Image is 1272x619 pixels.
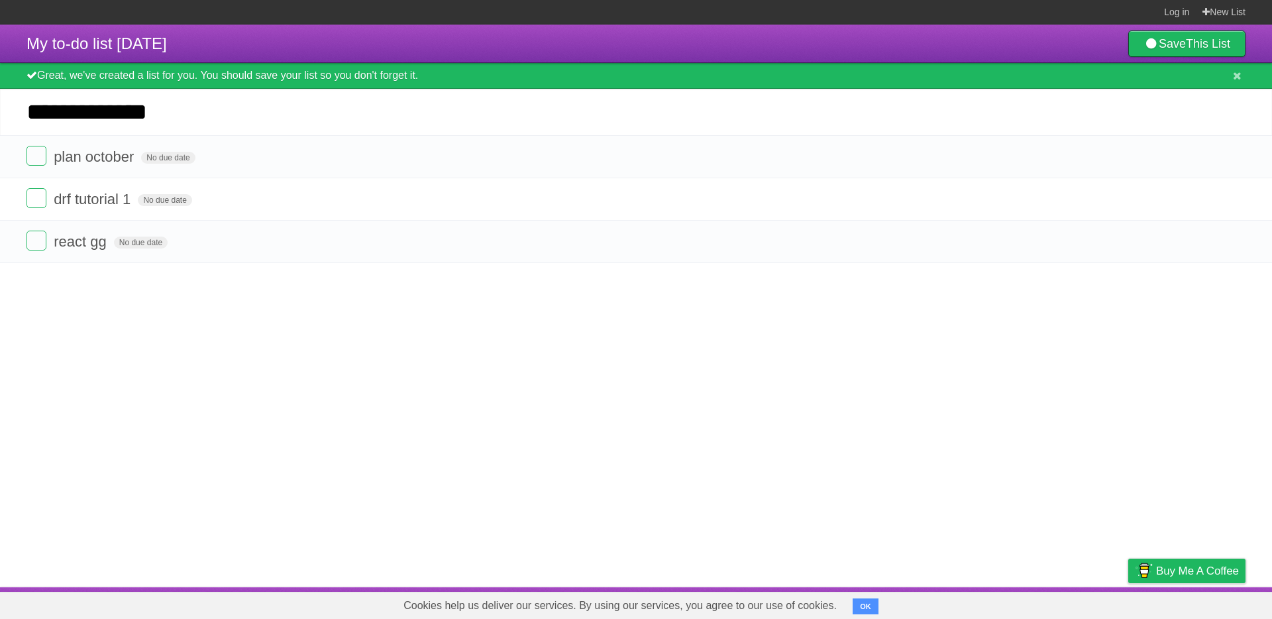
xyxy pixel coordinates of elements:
a: Suggest a feature [1162,591,1245,616]
label: Done [26,146,46,166]
span: My to-do list [DATE] [26,34,167,52]
label: Done [26,188,46,208]
a: Privacy [1111,591,1145,616]
button: OK [853,598,878,614]
img: Buy me a coffee [1135,559,1153,582]
b: This List [1186,37,1230,50]
span: Cookies help us deliver our services. By using our services, you agree to our use of cookies. [390,592,850,619]
a: Terms [1066,591,1095,616]
a: Developers [996,591,1049,616]
a: About [952,591,980,616]
span: react gg [54,233,110,250]
span: drf tutorial 1 [54,191,134,207]
label: Done [26,231,46,251]
span: Buy me a coffee [1156,559,1239,583]
a: Buy me a coffee [1128,559,1245,583]
a: SaveThis List [1128,30,1245,57]
span: No due date [114,237,168,249]
span: plan october [54,148,137,165]
span: No due date [141,152,195,164]
span: No due date [138,194,191,206]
